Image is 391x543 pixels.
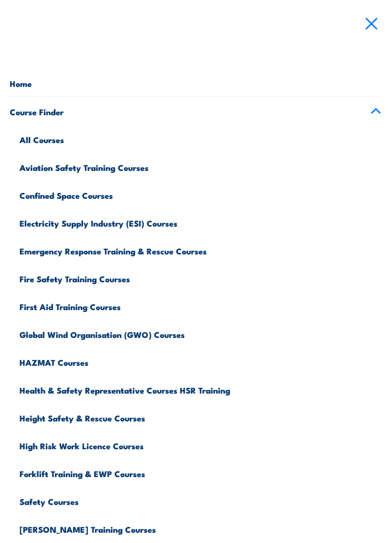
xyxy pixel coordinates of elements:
[10,97,381,125] a: Course Finder
[20,431,381,459] a: High Risk Work Licence Courses
[20,208,381,236] a: Electricity Supply Industry (ESI) Courses
[20,459,381,486] a: Forklift Training & EWP Courses
[20,486,381,514] a: Safety Courses
[20,152,381,180] a: Aviation Safety Training Courses
[20,292,381,319] a: First Aid Training Courses
[20,264,381,292] a: Fire Safety Training Courses
[20,403,381,431] a: Height Safety & Rescue Courses
[20,375,381,403] a: Health & Safety Representative Courses HSR Training
[20,514,381,542] a: [PERSON_NAME] Training Courses
[10,68,381,96] a: Home
[20,180,381,208] a: Confined Space Courses
[20,125,381,152] a: All Courses
[20,236,381,264] a: Emergency Response Training & Rescue Courses
[20,319,381,347] a: Global Wind Organisation (GWO) Courses
[20,347,381,375] a: HAZMAT Courses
